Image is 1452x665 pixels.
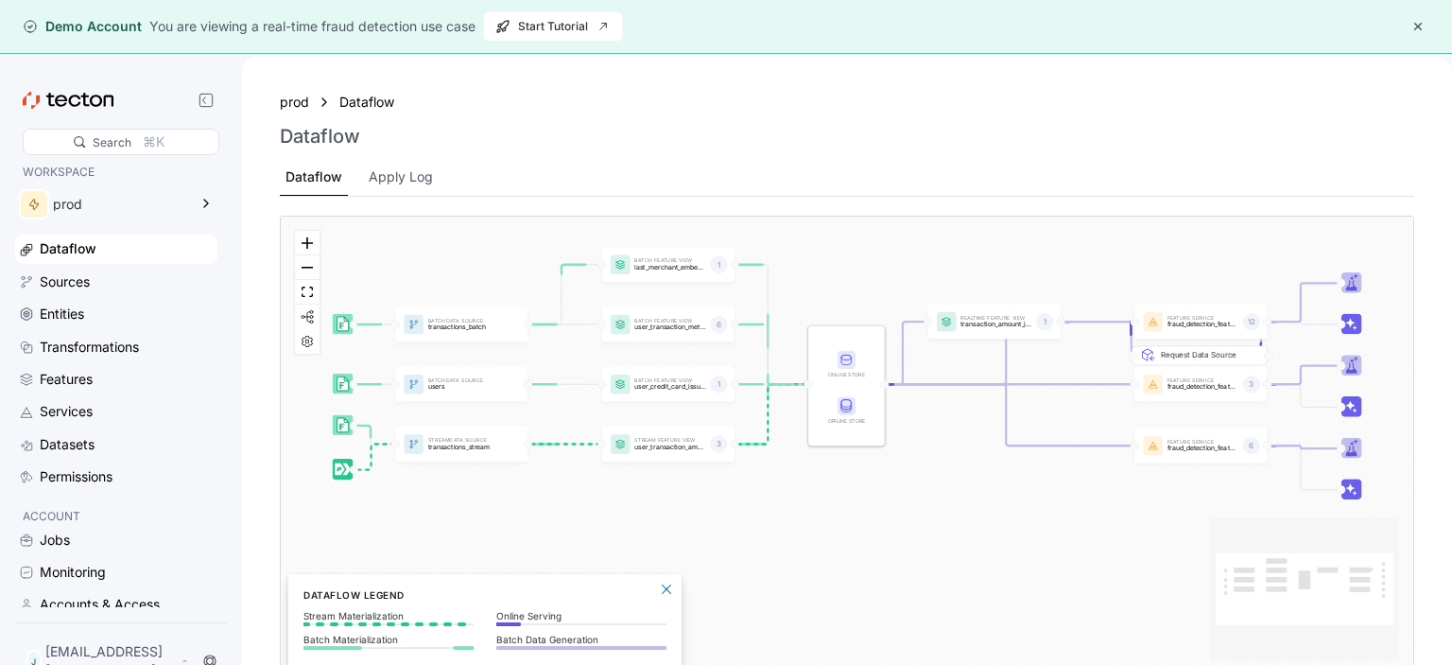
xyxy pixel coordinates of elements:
div: Services [40,401,93,422]
div: Offline Store [824,417,868,426]
div: ⌘K [143,131,164,152]
div: Online Store [824,371,868,379]
div: Offline Store [824,397,868,425]
p: transactions_stream [428,444,499,451]
button: zoom out [295,255,320,280]
a: Feature Servicefraud_detection_feature_service:v212 [1134,305,1267,340]
g: Edge from featureView:user_transaction_metrics to STORE [730,324,805,384]
g: Edge from dataSource:transactions_stream_batch_source to dataSource:transactions_stream [349,426,393,445]
g: Edge from featureService:fraud_detection_feature_service to Trainer_featureService:fraud_detectio... [1263,446,1339,449]
g: Edge from featureService:fraud_detection_feature_service to Inference_featureService:fraud_detect... [1263,446,1339,491]
a: Services [15,397,217,426]
a: BatchData Sourcetransactions_batch [395,307,527,342]
div: Accounts & Access [40,594,160,615]
button: Start Tutorial [483,11,623,42]
g: Edge from featureService:fraud_detection_feature_service:v2 to Inference_featureService:fraud_det... [1263,323,1339,325]
div: Monitoring [40,562,106,583]
a: Dataflow [339,92,406,113]
p: users [428,383,499,391]
a: Accounts & Access [15,590,217,619]
div: Online Store [824,351,868,378]
a: BatchData Sourceusers [395,367,527,402]
a: StreamData Sourcetransactions_stream [395,428,527,463]
a: Dataflow [15,235,217,263]
h3: Dataflow [280,125,360,148]
div: Request Data Source [1161,349,1259,434]
a: Permissions [15,463,217,491]
div: Transformations [40,337,139,358]
p: fraud_detection_feature_service [1167,445,1238,452]
p: Feature Service [1167,440,1238,445]
div: Batch Feature Viewlast_merchant_embedding1 [602,248,735,283]
div: Entities [40,304,84,324]
div: 6 [710,316,727,333]
div: 6 [1243,437,1260,454]
p: user_credit_card_issuer [634,383,705,391]
p: Batch Data Source [428,378,499,383]
g: Edge from featureService:fraud_detection_feature_service:v2 to REQ_featureService:fraud_detection... [1260,323,1262,357]
div: Dataflow [285,166,342,187]
g: Edge from dataSource:transactions_batch to featureView:last_merchant_embedding [524,265,599,324]
div: Jobs [40,530,70,551]
div: Search [93,133,131,151]
p: last_merchant_embedding [634,264,705,271]
h6: Dataflow Legend [303,587,666,603]
div: Apply Log [369,166,433,187]
g: Edge from STORE to featureService:fraud_detection_feature_service [880,385,1132,446]
p: transactions_batch [428,324,499,331]
p: user_transaction_metrics [634,324,705,331]
a: Entities [15,300,217,328]
a: Stream Feature Viewuser_transaction_amount_totals3 [602,428,735,463]
g: Edge from REQ_featureService:fraud_detection_feature_service:v2 to featureService:fraud_detection... [1131,323,1132,357]
p: Batch Feature View [634,319,705,324]
button: fit view [295,280,320,305]
p: Stream Materialization [303,610,474,621]
div: prod [53,198,187,211]
p: transaction_amount_is_higher_than_average [960,321,1031,328]
div: Demo Account [23,17,142,36]
div: prod [280,92,309,113]
div: Dataflow [40,238,96,259]
a: Transformations [15,333,217,361]
p: ACCOUNT [23,507,210,526]
p: Batch Feature View [634,378,705,383]
div: 1 [1036,313,1053,330]
g: Edge from dataSource:transactions_stream_stream_source to dataSource:transactions_stream [350,445,392,470]
p: Online Serving [496,610,666,621]
a: Datasets [15,430,217,459]
p: Stream Feature View [634,439,705,444]
div: Sources [40,271,90,292]
span: Start Tutorial [495,12,611,41]
a: Feature Servicefraud_detection_feature_service_streaming3 [1134,367,1267,402]
g: Edge from featureView:last_merchant_embedding to STORE [730,265,805,385]
a: Jobs [15,526,217,554]
a: Feature Servicefraud_detection_feature_service6 [1134,429,1267,464]
div: 1 [710,256,727,273]
a: Monitoring [15,558,217,586]
div: Datasets [40,434,95,455]
p: Batch Data Source [428,319,499,324]
p: Realtime Feature View [960,316,1031,321]
g: Edge from featureView:user_transaction_amount_totals to STORE [730,385,805,445]
a: Realtime Feature Viewtransaction_amount_is_higher_than_average1 [928,305,1061,340]
p: Stream Data Source [428,439,499,444]
div: Batch Feature Viewuser_transaction_metrics6 [602,307,735,342]
p: WORKSPACE [23,163,210,182]
div: 1 [710,376,727,393]
div: You are viewing a real-time fraud detection use case [149,16,475,37]
p: Batch Data Generation [496,634,666,645]
a: Sources [15,268,217,296]
p: Batch Materialization [303,634,474,645]
p: Batch Feature View [634,259,705,264]
div: Search⌘K [23,129,219,155]
a: Batch Feature Viewuser_credit_card_issuer1 [602,367,735,402]
g: Edge from STORE to featureView:transaction_amount_is_higher_than_average [880,323,925,385]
